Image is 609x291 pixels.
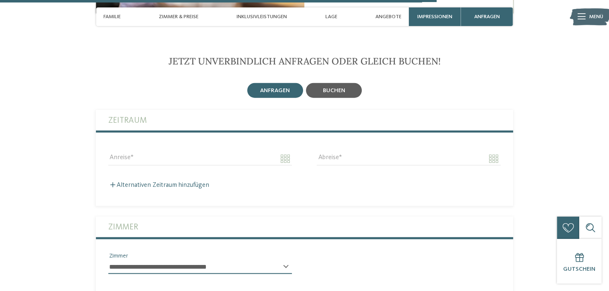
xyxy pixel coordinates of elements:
[168,55,440,67] span: JETZT UNVERBINDLICH ANFRAGEN ODER GLEICH BUCHEN!
[108,110,501,131] label: Zeitraum
[108,182,209,188] label: Alternativen Zeitraum hinzufügen
[108,217,501,237] label: Zimmer
[557,239,602,284] a: Gutschein
[375,14,401,20] span: Angebote
[260,88,290,93] span: anfragen
[417,14,452,20] span: Impressionen
[304,81,363,99] a: buchen
[159,14,198,20] span: Zimmer & Preise
[103,14,121,20] span: Familie
[563,266,595,272] span: Gutschein
[474,14,500,20] span: anfragen
[325,14,337,20] span: Lage
[236,14,287,20] span: Inklusivleistungen
[323,88,345,93] span: buchen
